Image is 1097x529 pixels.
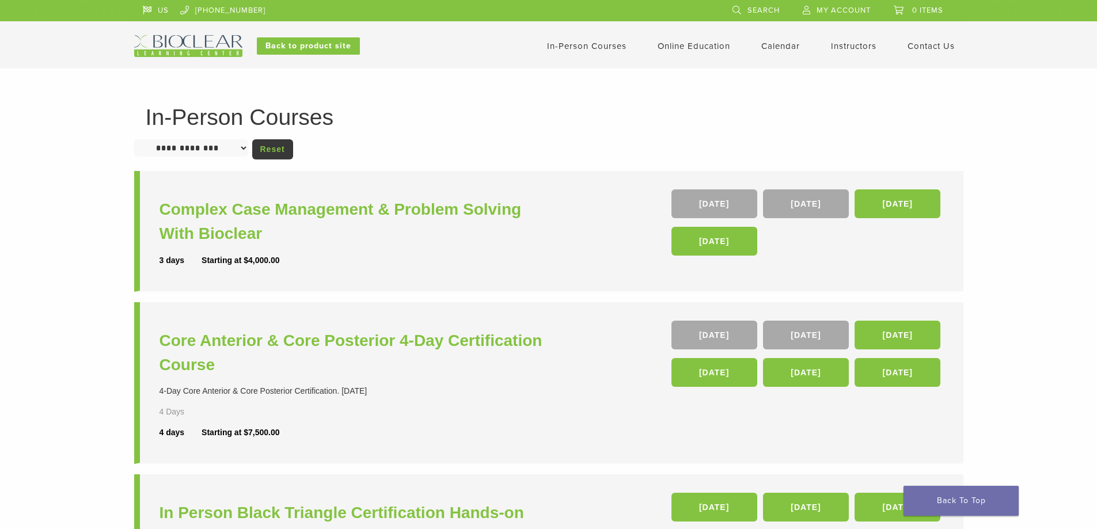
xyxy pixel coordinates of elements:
div: , , , [671,189,944,261]
a: [DATE] [763,493,849,522]
a: Contact Us [908,41,955,51]
a: [DATE] [855,189,940,218]
a: Back to product site [257,37,360,55]
a: [DATE] [763,358,849,387]
a: Back To Top [904,486,1019,516]
div: 4 Days [160,406,218,418]
span: My Account [817,6,871,15]
div: Starting at $7,500.00 [202,427,279,439]
a: [DATE] [671,358,757,387]
a: Core Anterior & Core Posterior 4-Day Certification Course [160,329,552,377]
a: In-Person Courses [547,41,627,51]
a: Complex Case Management & Problem Solving With Bioclear [160,197,552,246]
a: [DATE] [671,227,757,256]
div: 4-Day Core Anterior & Core Posterior Certification. [DATE] [160,385,552,397]
div: Starting at $4,000.00 [202,254,279,267]
a: [DATE] [763,321,849,349]
img: Bioclear [134,35,242,57]
h1: In-Person Courses [146,106,952,128]
div: , , , , , [671,321,944,393]
a: [DATE] [671,189,757,218]
span: 0 items [912,6,943,15]
a: [DATE] [671,321,757,349]
a: [DATE] [855,358,940,387]
span: Search [747,6,780,15]
div: 3 days [160,254,202,267]
a: [DATE] [855,493,940,522]
a: Calendar [761,41,800,51]
a: Online Education [658,41,730,51]
div: 4 days [160,427,202,439]
a: [DATE] [671,493,757,522]
a: Instructors [831,41,876,51]
a: [DATE] [855,321,940,349]
a: Reset [252,139,293,159]
a: [DATE] [763,189,849,218]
